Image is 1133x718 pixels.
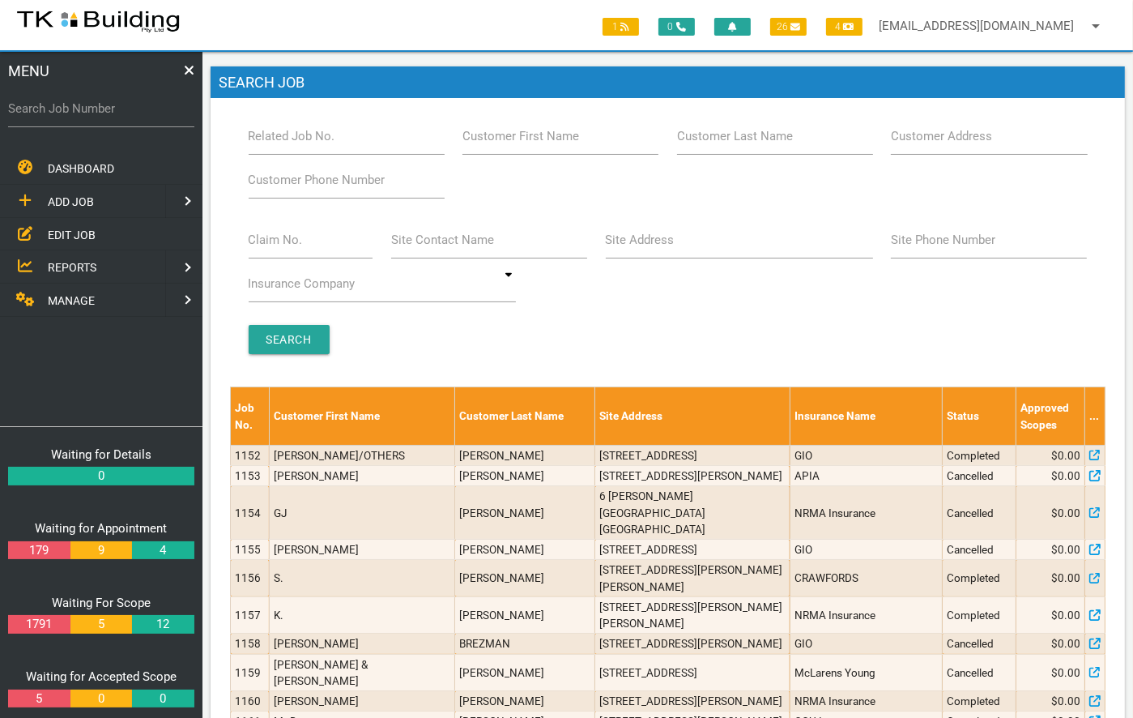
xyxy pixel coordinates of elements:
[8,467,194,485] a: 0
[269,560,454,597] td: S.
[595,540,790,560] td: [STREET_ADDRESS]
[249,127,335,146] label: Related Job No.
[8,615,70,634] a: 1791
[455,486,595,540] td: [PERSON_NAME]
[595,596,790,634] td: [STREET_ADDRESS][PERSON_NAME][PERSON_NAME]
[595,560,790,597] td: [STREET_ADDRESS][PERSON_NAME][PERSON_NAME]
[269,387,454,446] th: Customer First Name
[943,560,1016,597] td: Completed
[943,466,1016,486] td: Cancelled
[943,634,1016,654] td: Cancelled
[269,634,454,654] td: [PERSON_NAME]
[1016,387,1085,446] th: Approved Scopes
[790,486,943,540] td: NRMA Insurance
[595,654,790,691] td: [STREET_ADDRESS]
[231,466,270,486] td: 1153
[249,171,385,190] label: Customer Phone Number
[132,541,194,560] a: 4
[1085,387,1105,446] th: ...
[391,231,494,250] label: Site Contact Name
[595,691,790,712] td: [STREET_ADDRESS][PERSON_NAME]
[455,654,595,691] td: [PERSON_NAME]
[943,654,1016,691] td: Cancelled
[790,387,943,446] th: Insurance Name
[1051,447,1080,464] span: $0.00
[52,596,151,610] a: Waiting For Scope
[455,560,595,597] td: [PERSON_NAME]
[790,560,943,597] td: CRAWFORDS
[943,691,1016,712] td: Completed
[943,445,1016,465] td: Completed
[455,387,595,446] th: Customer Last Name
[943,387,1016,446] th: Status
[455,634,595,654] td: BREZMAN
[603,18,639,36] span: 1
[455,540,595,560] td: [PERSON_NAME]
[51,447,151,462] a: Waiting for Details
[943,486,1016,540] td: Cancelled
[595,634,790,654] td: [STREET_ADDRESS][PERSON_NAME]
[70,690,132,708] a: 0
[595,445,790,465] td: [STREET_ADDRESS]
[455,691,595,712] td: [PERSON_NAME]
[132,615,194,634] a: 12
[677,127,793,146] label: Customer Last Name
[790,596,943,634] td: NRMA Insurance
[455,466,595,486] td: [PERSON_NAME]
[26,669,177,684] a: Waiting for Accepted Scope
[231,596,270,634] td: 1157
[231,445,270,465] td: 1152
[8,690,70,708] a: 5
[658,18,695,36] span: 0
[231,634,270,654] td: 1158
[269,466,454,486] td: [PERSON_NAME]
[790,466,943,486] td: APIA
[48,261,96,274] span: REPORTS
[269,486,454,540] td: GJ
[231,486,270,540] td: 1154
[606,231,675,250] label: Site Address
[1051,607,1080,623] span: $0.00
[943,540,1016,560] td: Cancelled
[1051,665,1080,681] span: $0.00
[943,596,1016,634] td: Completed
[790,654,943,691] td: McLarens Young
[269,691,454,712] td: [PERSON_NAME]
[231,560,270,597] td: 1156
[48,294,95,307] span: MANAGE
[269,596,454,634] td: K.
[770,18,807,36] span: 26
[455,445,595,465] td: [PERSON_NAME]
[595,387,790,446] th: Site Address
[1051,570,1080,586] span: $0.00
[70,541,132,560] a: 9
[231,540,270,560] td: 1155
[36,521,168,536] a: Waiting for Appointment
[455,596,595,634] td: [PERSON_NAME]
[231,654,270,691] td: 1159
[1051,505,1080,521] span: $0.00
[48,162,114,175] span: DASHBOARD
[790,691,943,712] td: NRMA Insurance
[891,231,995,250] label: Site Phone Number
[269,654,454,691] td: [PERSON_NAME] & [PERSON_NAME]
[269,540,454,560] td: [PERSON_NAME]
[8,60,49,82] span: MENU
[595,466,790,486] td: [STREET_ADDRESS][PERSON_NAME]
[790,540,943,560] td: GIO
[211,66,1125,99] h1: Search Job
[1051,541,1080,558] span: $0.00
[48,228,96,241] span: EDIT JOB
[249,231,303,250] label: Claim No.
[231,691,270,712] td: 1160
[8,541,70,560] a: 179
[48,195,94,208] span: ADD JOB
[16,8,181,34] img: s3file
[269,445,454,465] td: [PERSON_NAME]/OTHERS
[790,634,943,654] td: GIO
[249,325,330,354] input: Search
[231,387,270,446] th: Job No.
[1051,468,1080,484] span: $0.00
[790,445,943,465] td: GIO
[462,127,579,146] label: Customer First Name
